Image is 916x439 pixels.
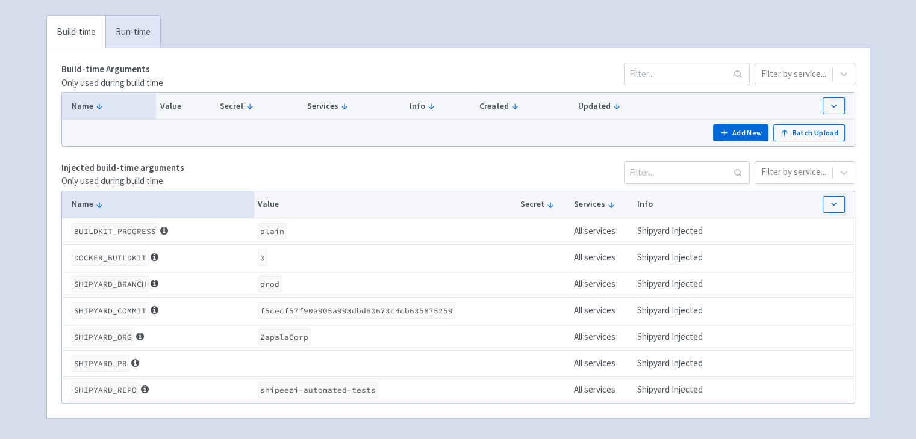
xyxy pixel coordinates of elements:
[258,302,455,319] code: f5cecf57f90a905a993dbd60673c4cb635875259
[570,244,634,271] td: All services
[105,16,160,49] a: Run-time
[633,244,727,271] td: Shipyard Injected
[72,302,149,319] code: SHIPYARD_COMMIT
[633,191,727,218] th: Info
[220,100,299,112] button: Secret
[633,218,727,244] td: Shipyard Injected
[156,93,216,120] th: Value
[72,100,152,112] button: Name
[72,382,139,398] code: SHIPYARD_REPO
[713,124,768,141] button: Add New
[72,276,149,292] code: SHIPYARD_BRANCH
[633,271,727,297] td: Shipyard Injected
[570,218,634,244] td: All services
[570,297,634,324] td: All services
[570,271,634,297] td: All services
[578,100,675,112] button: Updated
[624,161,750,184] input: Filter...
[633,350,727,376] td: Shipyard Injected
[61,162,184,173] strong: Injected build-time arguments
[570,324,634,350] td: All services
[72,198,251,210] button: Name
[72,250,149,266] code: DOCKER_BUILDKIT
[570,350,634,376] td: All services
[773,124,845,141] button: Batch Upload
[520,198,566,210] button: Secret
[633,376,727,403] td: Shipyard Injected
[574,198,629,210] button: Services
[72,355,129,372] code: SHIPYARD_PR
[258,382,378,398] code: shipeezi-automated-tests
[624,63,750,85] input: Filter...
[47,16,105,49] a: Build-time
[254,191,517,218] th: Value
[479,100,570,112] button: Created
[72,223,158,239] code: BUILDKIT_PROGRESS
[258,250,267,266] code: 0
[307,100,402,112] button: Services
[633,297,727,324] td: Shipyard Injected
[258,223,287,239] code: plain
[258,276,282,292] code: prod
[410,100,472,112] button: Info
[633,324,727,350] td: Shipyard Injected
[61,76,163,90] p: Only used during build time
[72,329,134,345] code: SHIPYARD_ORG
[61,63,150,75] strong: Build-time Arguments
[258,329,311,345] code: ZapalaCorp
[570,376,634,403] td: All services
[61,174,184,188] p: Only used during build time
